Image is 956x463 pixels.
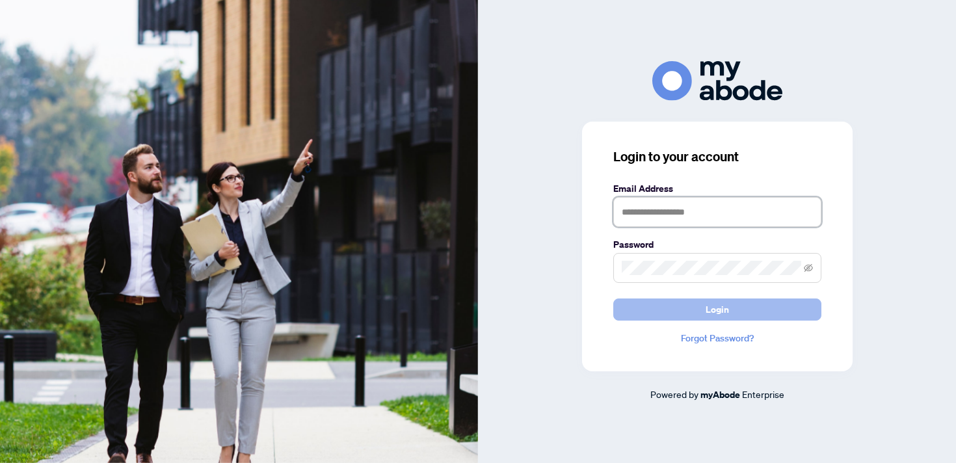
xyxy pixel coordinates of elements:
[613,331,821,345] a: Forgot Password?
[742,388,784,400] span: Enterprise
[652,61,782,101] img: ma-logo
[700,388,740,402] a: myAbode
[613,181,821,196] label: Email Address
[613,298,821,321] button: Login
[650,388,698,400] span: Powered by
[804,263,813,272] span: eye-invisible
[613,237,821,252] label: Password
[706,299,729,320] span: Login
[613,148,821,166] h3: Login to your account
